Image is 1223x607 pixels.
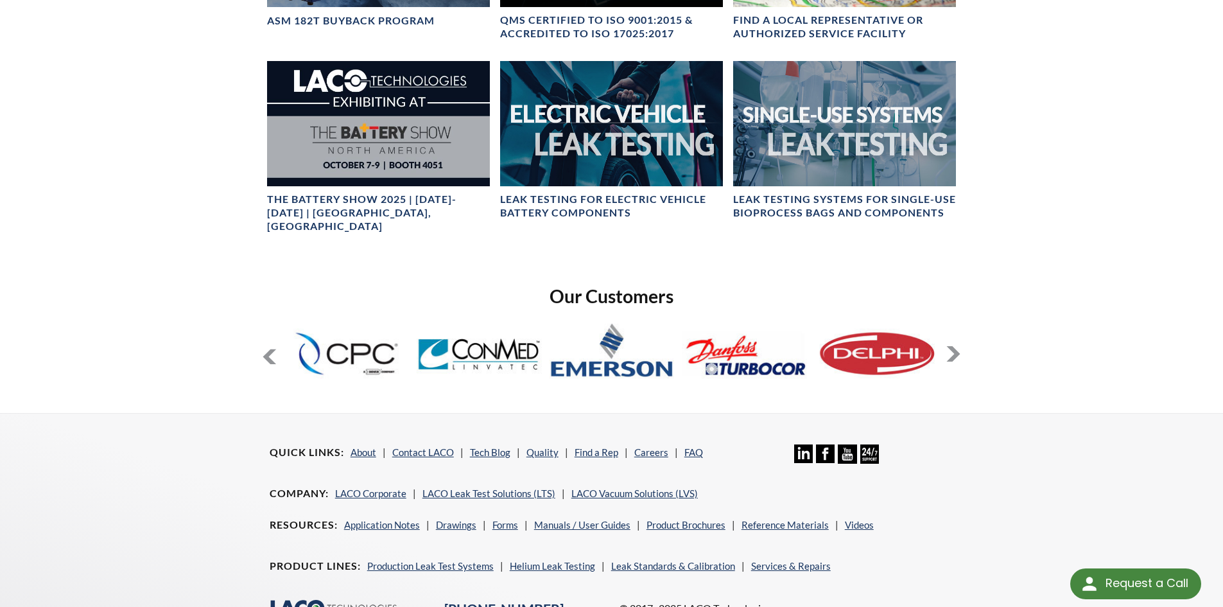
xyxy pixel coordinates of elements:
[1079,574,1100,594] img: round button
[335,488,406,499] a: LACO Corporate
[575,446,618,458] a: Find a Rep
[262,285,962,308] h2: Our Customers
[845,519,874,531] a: Videos
[351,446,376,458] a: About
[684,446,703,458] a: FAQ
[634,446,668,458] a: Careers
[417,319,542,389] img: ConMed.jpg
[367,560,494,572] a: Production Leak Test Systems
[742,519,829,531] a: Reference Materials
[860,444,879,463] img: 24/7 Support Icon
[1070,568,1201,599] div: Request a Call
[270,518,338,532] h4: Resources
[270,559,361,573] h4: Product Lines
[267,61,490,233] a: The Battery Show 2025 | Oct 7-9 | Detroit, MIThe Battery Show 2025 | [DATE]-[DATE] | [GEOGRAPHIC_...
[751,560,831,572] a: Services & Repairs
[270,446,344,459] h4: Quick Links
[267,14,435,28] h4: ASM 182T Buyback Program
[284,319,409,389] img: Colder-Products.jpg
[500,61,723,220] a: Electric Vehicle Leak Testing BannerLeak Testing for Electric Vehicle Battery Components
[492,519,518,531] a: Forms
[611,560,735,572] a: Leak Standards & Calibration
[436,519,476,531] a: Drawings
[422,488,555,499] a: LACO Leak Test Solutions (LTS)
[733,13,956,40] h4: FIND A LOCAL REPRESENTATIVE OR AUTHORIZED SERVICE FACILITY
[733,61,956,220] a: Single-Use Systems BannerLeak Testing Systems for Single-Use Bioprocess Bags and Components
[1106,568,1188,598] div: Request a Call
[267,193,490,233] h4: The Battery Show 2025 | [DATE]-[DATE] | [GEOGRAPHIC_DATA], [GEOGRAPHIC_DATA]
[526,446,559,458] a: Quality
[500,193,723,220] h4: Leak Testing for Electric Vehicle Battery Components
[571,488,698,499] a: LACO Vacuum Solutions (LVS)
[510,560,595,572] a: Helium Leak Testing
[470,446,510,458] a: Tech Blog
[860,454,879,466] a: 24/7 Support
[500,13,723,40] h4: QMS CERTIFIED to ISO 9001:2015 & Accredited to ISO 17025:2017
[682,319,807,389] img: Danfoss-Turbocor.jpg
[549,319,674,389] img: Emerson.jpg
[646,519,725,531] a: Product Brochures
[270,487,329,500] h4: Company
[392,446,454,458] a: Contact LACO
[344,519,420,531] a: Application Notes
[733,193,956,220] h4: Leak Testing Systems for Single-Use Bioprocess Bags and Components
[534,519,630,531] a: Manuals / User Guides
[815,319,940,389] img: Delphi.jpg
